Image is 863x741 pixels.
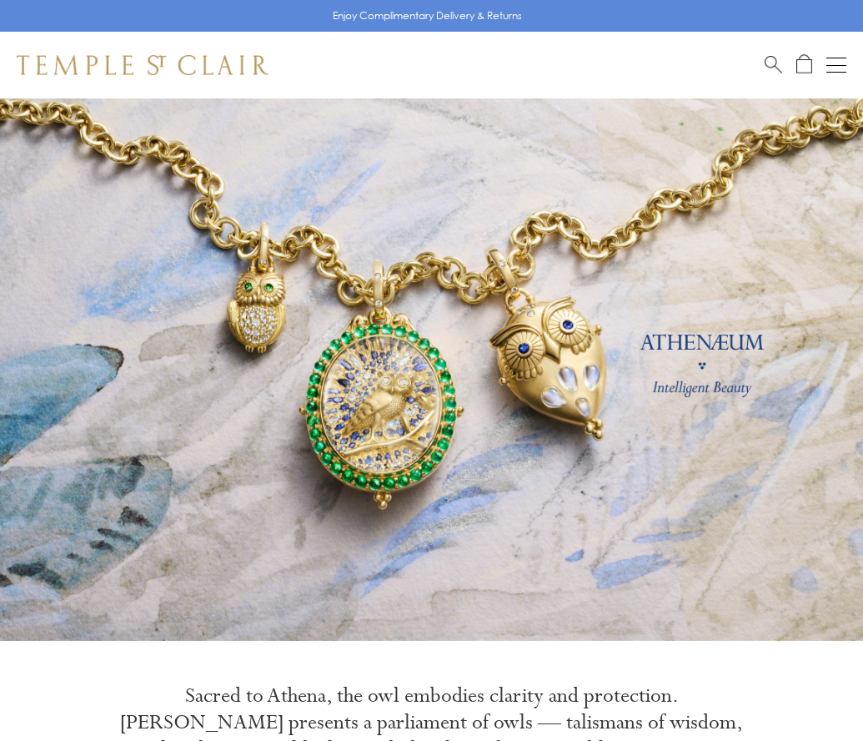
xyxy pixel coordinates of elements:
a: Search [765,54,782,75]
button: Open navigation [826,55,846,75]
p: Enjoy Complimentary Delivery & Returns [333,8,522,24]
a: Open Shopping Bag [796,54,812,75]
img: Temple St. Clair [17,55,268,75]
